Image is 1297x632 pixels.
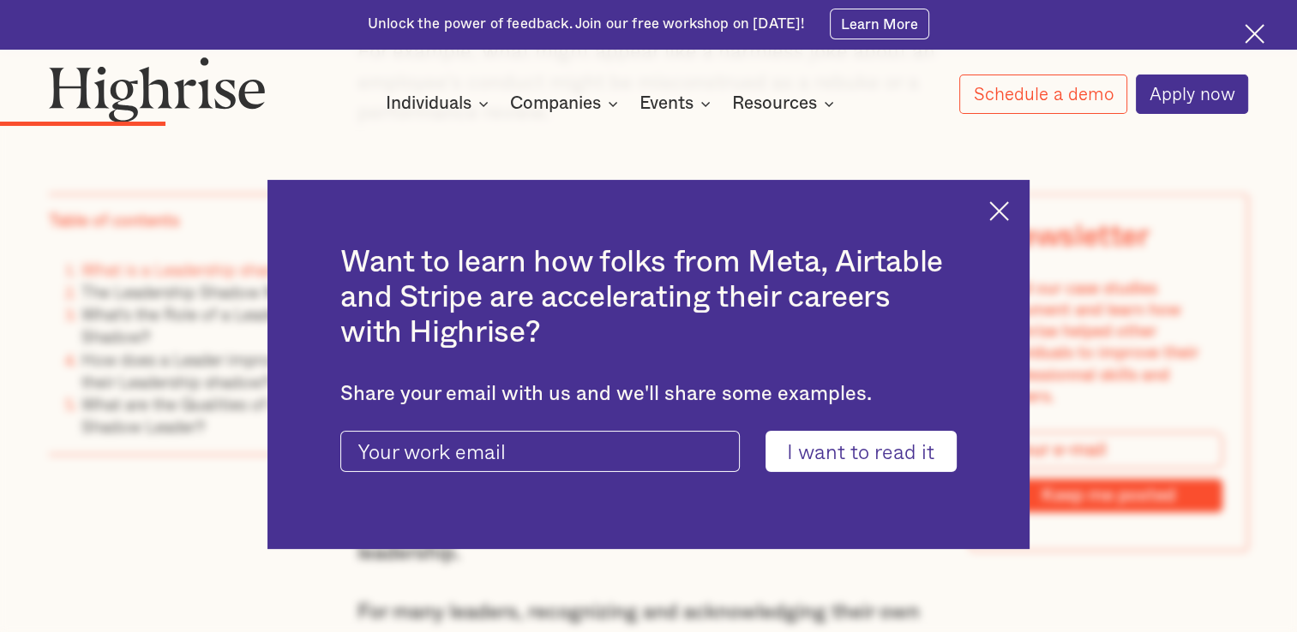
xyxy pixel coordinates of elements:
[368,15,805,34] div: Unlock the power of feedback. Join our free workshop on [DATE]!
[386,93,471,114] div: Individuals
[340,245,957,350] h2: Want to learn how folks from Meta, Airtable and Stripe are accelerating their careers with Highrise?
[510,93,601,114] div: Companies
[732,93,817,114] div: Resources
[989,201,1009,221] img: Cross icon
[639,93,716,114] div: Events
[49,57,266,122] img: Highrise logo
[732,93,839,114] div: Resources
[639,93,694,114] div: Events
[510,93,623,114] div: Companies
[1245,24,1264,44] img: Cross icon
[830,9,930,39] a: Learn More
[340,431,740,471] input: Your work email
[340,431,957,471] form: current-ascender-blog-article-modal-form
[766,431,957,471] input: I want to read it
[1136,75,1249,114] a: Apply now
[340,383,957,407] div: Share your email with us and we'll share some examples.
[386,93,494,114] div: Individuals
[959,75,1127,114] a: Schedule a demo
